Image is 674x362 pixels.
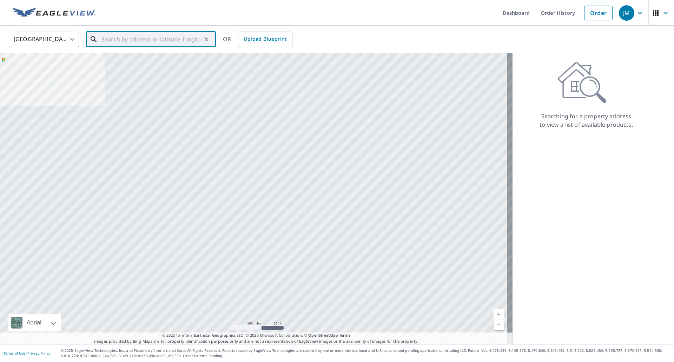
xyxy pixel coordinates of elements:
div: OR [223,32,292,47]
p: Searching for a property address to view a list of available products. [539,112,633,129]
p: © 2025 Eagle View Technologies, Inc. and Pictometry International Corp. All Rights Reserved. Repo... [61,348,670,358]
a: Upload Blueprint [238,32,292,47]
a: Current Level 5, Zoom In [494,309,504,320]
a: Privacy Policy [27,351,50,356]
span: Upload Blueprint [244,35,286,44]
a: Order [584,6,613,20]
img: EV Logo [13,8,95,18]
div: Aerial [25,314,44,331]
input: Search by address or latitude-longitude [101,29,201,49]
span: © 2025 TomTom, Earthstar Geographics SIO, © 2025 Microsoft Corporation, © [162,333,351,338]
div: Aerial [8,314,61,331]
a: Current Level 5, Zoom Out [494,320,504,330]
p: | [4,351,50,355]
div: JM [619,5,634,21]
a: Terms [339,333,351,338]
a: Terms of Use [4,351,25,356]
button: Clear [201,34,211,44]
div: [GEOGRAPHIC_DATA] [9,29,79,49]
a: OpenStreetMap [308,333,338,338]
